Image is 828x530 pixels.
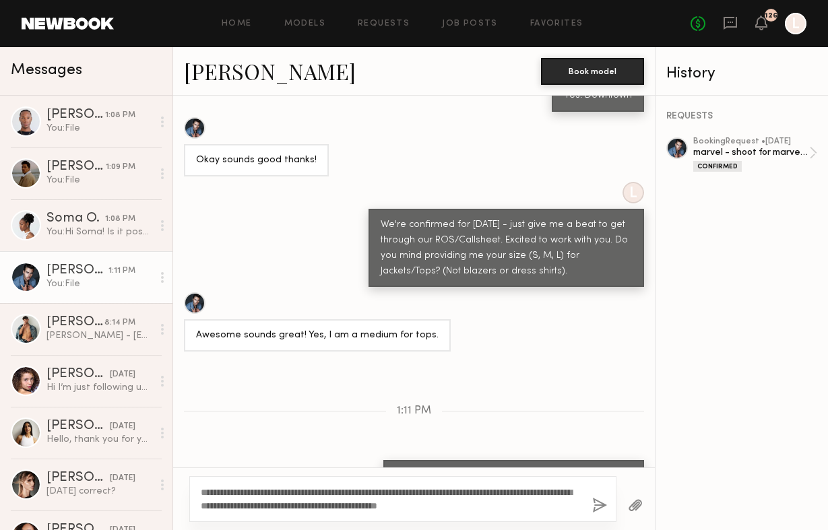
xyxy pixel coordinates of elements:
[666,66,817,81] div: History
[564,88,632,104] div: Yes! Downtown
[765,12,777,20] div: 126
[222,20,252,28] a: Home
[105,109,135,122] div: 1:08 PM
[110,368,135,381] div: [DATE]
[541,58,644,85] button: Book model
[284,20,325,28] a: Models
[110,420,135,433] div: [DATE]
[693,137,809,146] div: booking Request • [DATE]
[46,264,108,277] div: [PERSON_NAME]
[46,329,152,342] div: [PERSON_NAME] - [EMAIL_ADDRESS][DOMAIN_NAME]
[381,218,632,279] div: We're confirmed for [DATE] - just give me a beat to get through our ROS/Callsheet. Excited to wor...
[46,420,110,433] div: [PERSON_NAME]
[105,213,135,226] div: 1:08 PM
[196,153,317,168] div: Okay sounds good thanks!
[46,174,152,187] div: You: File
[693,161,742,172] div: Confirmed
[541,65,644,76] a: Book model
[196,328,439,343] div: Awesome sounds great! Yes, I am a medium for tops.
[785,13,806,34] a: L
[46,368,110,381] div: [PERSON_NAME]
[46,471,110,485] div: [PERSON_NAME]
[46,226,152,238] div: You: Hi Soma! Is it possible for us to have you start 15 mins earlier and wrap 15 mins earlier? s...
[184,57,356,86] a: [PERSON_NAME]
[530,20,583,28] a: Favorites
[110,472,135,485] div: [DATE]
[46,212,105,226] div: Soma O.
[693,137,817,172] a: bookingRequest •[DATE]marvel - shoot for marvel socialsConfirmed
[106,161,135,174] div: 1:09 PM
[46,485,152,498] div: [DATE] correct?
[108,265,135,277] div: 1:11 PM
[46,381,152,394] div: Hi I’m just following up since I haven’t received the release form yet, please let me know if you...
[46,433,152,446] div: Hello, thank you for your interest! Before moving forward I wanted to let you know that my travel...
[46,160,106,174] div: [PERSON_NAME]
[46,108,105,122] div: [PERSON_NAME]
[46,122,152,135] div: You: File
[666,112,817,121] div: REQUESTS
[46,277,152,290] div: You: File
[104,317,135,329] div: 8:14 PM
[358,20,410,28] a: Requests
[693,146,809,159] div: marvel - shoot for marvel socials
[46,316,104,329] div: [PERSON_NAME]
[442,20,498,28] a: Job Posts
[11,63,82,78] span: Messages
[397,405,431,417] span: 1:11 PM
